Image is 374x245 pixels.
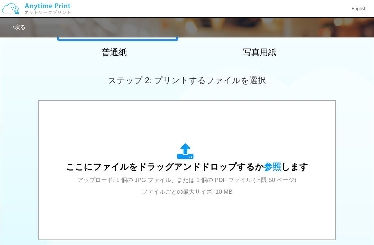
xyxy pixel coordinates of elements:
h2: 写真用紙 [199,48,320,57]
span: ここにファイルをドラッグアンドドロップするか します [66,162,308,172]
span: アップロード: 1 個の JPG ファイル、または 1 個の PDF ファイル (上限 50 ページ) ファイルごとの最大サイズ: 10 MB [78,177,296,195]
span: ステップ 2: プリントするファイルを選択 [108,76,266,85]
span: 参照 [264,162,281,172]
a: 戻る [12,24,26,30]
h2: 普通紙 [54,48,175,57]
